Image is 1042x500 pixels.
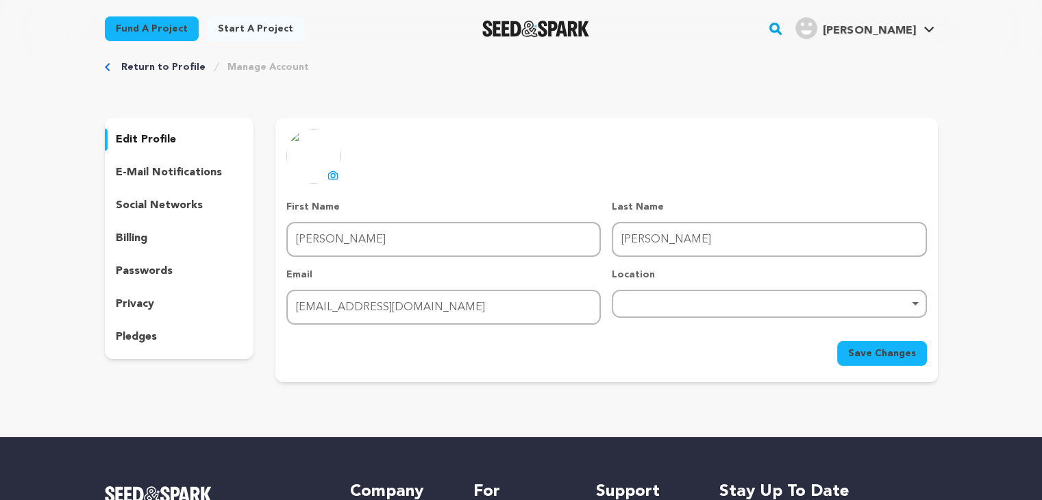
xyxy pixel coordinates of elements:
[482,21,590,37] img: Seed&Spark Logo Dark Mode
[482,21,590,37] a: Seed&Spark Homepage
[116,296,154,312] p: privacy
[105,16,199,41] a: Fund a project
[207,16,304,41] a: Start a project
[105,227,254,249] button: billing
[612,200,926,214] p: Last Name
[105,326,254,348] button: pledges
[116,164,222,181] p: e-mail notifications
[793,14,937,39] a: Martin T.'s Profile
[116,132,176,148] p: edit profile
[116,197,203,214] p: social networks
[105,60,938,74] div: Breadcrumb
[116,263,173,279] p: passwords
[823,25,915,36] span: [PERSON_NAME]
[116,230,147,247] p: billing
[795,17,915,39] div: Martin T.'s Profile
[286,200,601,214] p: First Name
[612,222,926,257] input: Last Name
[105,195,254,216] button: social networks
[286,290,601,325] input: Email
[793,14,937,43] span: Martin T.'s Profile
[612,268,926,282] p: Location
[105,260,254,282] button: passwords
[105,129,254,151] button: edit profile
[105,162,254,184] button: e-mail notifications
[795,17,817,39] img: user.png
[227,60,309,74] a: Manage Account
[105,293,254,315] button: privacy
[848,347,916,360] span: Save Changes
[286,222,601,257] input: First Name
[116,329,157,345] p: pledges
[121,60,206,74] a: Return to Profile
[286,268,601,282] p: Email
[837,341,927,366] button: Save Changes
